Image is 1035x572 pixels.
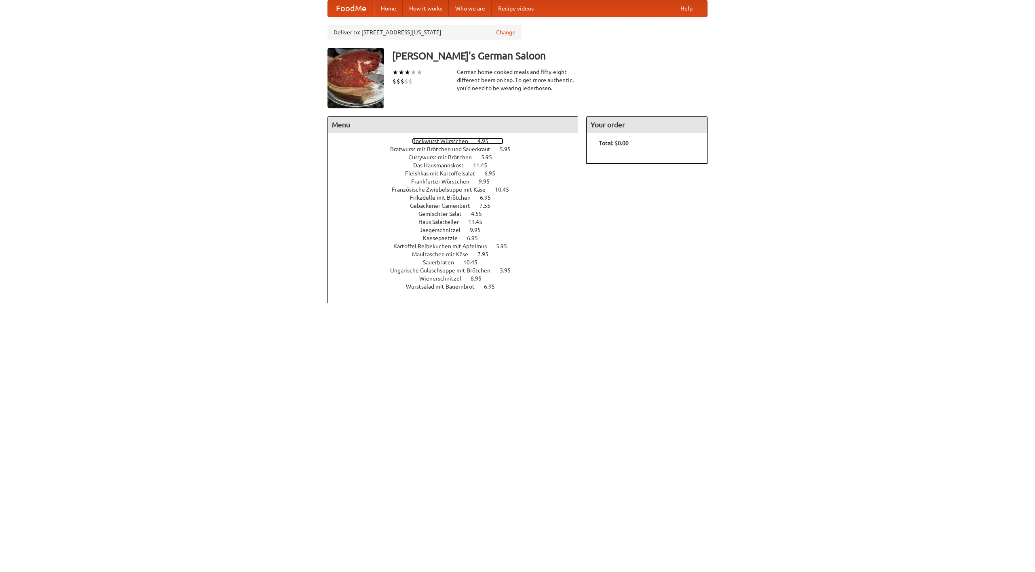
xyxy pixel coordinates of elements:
[423,259,462,266] span: Sauerbraten
[471,275,490,282] span: 8.95
[403,0,449,17] a: How it works
[481,154,500,160] span: 5.95
[412,251,476,258] span: Maultaschen mit Käse
[463,259,486,266] span: 10.45
[484,283,503,290] span: 6.95
[400,77,404,86] li: $
[457,68,578,92] div: German home-cooked meals and fifty-eight different beers on tap. To get more authentic, you'd nee...
[408,154,480,160] span: Currywurst mit Brötchen
[674,0,699,17] a: Help
[390,267,526,274] a: Ungarische Gulaschsuppe mit Brötchen 3.95
[471,211,490,217] span: 4.55
[413,162,502,169] a: Das Hausmannskost 11.45
[418,211,497,217] a: Gemischter Salat 4.55
[423,259,492,266] a: Sauerbraten 10.45
[390,146,498,152] span: Bratwurst mit Brötchen und Sauerkraut
[392,48,708,64] h3: [PERSON_NAME]'s German Saloon
[479,178,498,185] span: 9.95
[328,0,374,17] a: FoodMe
[412,138,476,144] span: Bockwurst Würstchen
[406,283,483,290] span: Wurstsalad mit Bauernbrot
[500,267,519,274] span: 3.95
[419,275,496,282] a: Wienerschnitzel 8.95
[495,186,517,193] span: 10.45
[496,28,515,36] a: Change
[411,178,477,185] span: Frankfurter Würstchen
[470,227,489,233] span: 9.95
[479,203,498,209] span: 7.55
[406,283,510,290] a: Wurstsalad mit Bauernbrot 6.95
[419,275,469,282] span: Wienerschnitzel
[467,235,486,241] span: 6.95
[392,186,524,193] a: Französische Zwiebelsuppe mit Käse 10.45
[404,68,410,77] li: ★
[468,219,490,225] span: 11.45
[413,162,472,169] span: Das Hausmannskost
[411,178,505,185] a: Frankfurter Würstchen 9.95
[328,117,578,133] h4: Menu
[480,194,499,201] span: 6.95
[412,138,503,144] a: Bockwurst Würstchen 4.95
[473,162,495,169] span: 11.45
[398,68,404,77] li: ★
[496,243,515,249] span: 5.95
[410,203,505,209] a: Gebackener Camenbert 7.55
[408,154,507,160] a: Currywurst mit Brötchen 5.95
[396,77,400,86] li: $
[392,68,398,77] li: ★
[418,211,470,217] span: Gemischter Salat
[393,243,522,249] a: Kartoffel Reibekuchen mit Apfelmus 5.95
[392,77,396,86] li: $
[410,203,478,209] span: Gebackener Camenbert
[418,219,497,225] a: Haus Salatteller 11.45
[392,186,494,193] span: Französische Zwiebelsuppe mit Käse
[477,138,496,144] span: 4.95
[492,0,540,17] a: Recipe videos
[410,194,479,201] span: Frikadelle mit Brötchen
[477,251,496,258] span: 7.95
[412,251,503,258] a: Maultaschen mit Käse 7.95
[390,146,526,152] a: Bratwurst mit Brötchen und Sauerkraut 5.95
[410,68,416,77] li: ★
[410,194,506,201] a: Frikadelle mit Brötchen 6.95
[418,219,467,225] span: Haus Salatteller
[420,227,469,233] span: Jaegerschnitzel
[405,170,510,177] a: Fleishkas mit Kartoffelsalat 6.95
[599,140,629,146] b: Total: $0.00
[404,77,408,86] li: $
[420,227,496,233] a: Jaegerschnitzel 9.95
[484,170,503,177] span: 6.95
[500,146,519,152] span: 5.95
[408,77,412,86] li: $
[587,117,707,133] h4: Your order
[393,243,495,249] span: Kartoffel Reibekuchen mit Apfelmus
[405,170,483,177] span: Fleishkas mit Kartoffelsalat
[423,235,466,241] span: Kaesepaetzle
[449,0,492,17] a: Who we are
[423,235,493,241] a: Kaesepaetzle 6.95
[390,267,498,274] span: Ungarische Gulaschsuppe mit Brötchen
[327,48,384,108] img: angular.jpg
[327,25,522,40] div: Deliver to: [STREET_ADDRESS][US_STATE]
[374,0,403,17] a: Home
[416,68,422,77] li: ★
